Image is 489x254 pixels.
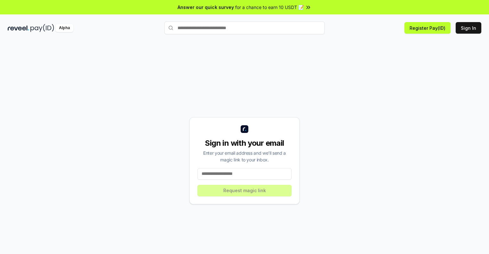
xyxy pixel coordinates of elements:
div: Sign in with your email [197,138,292,148]
img: logo_small [241,125,248,133]
div: Alpha [55,24,73,32]
div: Enter your email address and we’ll send a magic link to your inbox. [197,150,292,163]
span: for a chance to earn 10 USDT 📝 [235,4,304,11]
span: Answer our quick survey [178,4,234,11]
img: pay_id [30,24,54,32]
img: reveel_dark [8,24,29,32]
button: Register Pay(ID) [404,22,451,34]
button: Sign In [456,22,481,34]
